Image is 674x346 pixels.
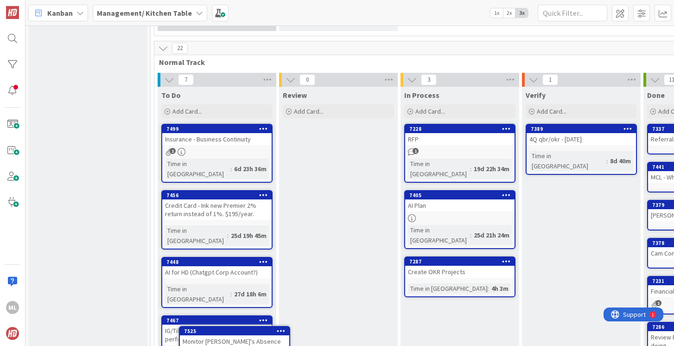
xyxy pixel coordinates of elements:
div: 8d 40m [608,156,633,166]
span: Add Card... [415,107,445,115]
span: In Process [404,90,439,100]
div: 7287Create OKR Projects [405,257,515,278]
span: Kanban [47,7,73,19]
span: 3 [421,74,437,85]
span: 1x [490,8,503,18]
div: 7499Insurance - Business Continuity [162,125,272,145]
div: 4Q qbr/okr - [DATE] [527,133,636,145]
div: 27d 18h 6m [232,289,269,299]
div: 7228 [409,126,515,132]
div: 7456 [162,191,272,199]
div: 7228RFP [405,125,515,145]
div: 7467IG/Tik Tok - OKRs, business performance, training classes [162,316,272,345]
div: 7389 [527,125,636,133]
span: Add Card... [294,107,324,115]
b: Management/ Kitchen Table [97,8,192,18]
span: 3x [515,8,528,18]
div: 6d 23h 36m [232,164,269,174]
div: 7499 [166,126,272,132]
div: 7389 [531,126,636,132]
img: Visit kanbanzone.com [6,6,19,19]
span: 2x [503,8,515,18]
span: Review [283,90,307,100]
div: 7456Credit Card - Ink new Premier 2% return instead of 1%. $195/year. [162,191,272,220]
span: : [230,164,232,174]
div: 7405 [409,192,515,199]
div: AI Plan [405,199,515,211]
div: Time in [GEOGRAPHIC_DATA] [408,283,488,294]
span: 1 [413,148,419,154]
div: 7467 [162,316,272,325]
span: : [470,230,471,240]
div: 25d 19h 45m [229,231,269,241]
div: Time in [GEOGRAPHIC_DATA] [165,225,227,246]
span: : [470,164,471,174]
div: Credit Card - Ink new Premier 2% return instead of 1%. $195/year. [162,199,272,220]
div: 7228 [405,125,515,133]
span: Add Card... [172,107,202,115]
span: 7 [178,74,194,85]
div: 7448 [162,258,272,266]
span: Support [19,1,42,13]
span: 22 [172,43,188,54]
div: Time in [GEOGRAPHIC_DATA] [529,151,606,171]
div: RFP [405,133,515,145]
div: 7467 [166,317,272,324]
input: Quick Filter... [538,5,607,21]
div: 19d 22h 34m [471,164,512,174]
div: Time in [GEOGRAPHIC_DATA] [408,225,470,245]
div: 7448AI for HD (Chatgpt Corp Account?) [162,258,272,278]
div: Time in [GEOGRAPHIC_DATA] [165,284,230,304]
div: 7287 [405,257,515,266]
div: 4h 3m [489,283,511,294]
div: 7405 [405,191,515,199]
div: 7405AI Plan [405,191,515,211]
div: Create OKR Projects [405,266,515,278]
div: Time in [GEOGRAPHIC_DATA] [165,159,230,179]
div: 7499 [162,125,272,133]
span: : [488,283,489,294]
div: 7287 [409,258,515,265]
span: 1 [170,148,176,154]
span: 1 [542,74,558,85]
span: 1 [655,300,661,306]
img: avatar [6,327,19,340]
div: Time in [GEOGRAPHIC_DATA] [408,159,470,179]
span: To Do [161,90,181,100]
div: AI for HD (Chatgpt Corp Account?) [162,266,272,278]
div: Insurance - Business Continuity [162,133,272,145]
div: IG/Tik Tok - OKRs, business performance, training classes [162,325,272,345]
div: 73894Q qbr/okr - [DATE] [527,125,636,145]
div: ML [6,301,19,314]
span: 0 [299,74,315,85]
span: : [227,231,229,241]
span: Verify [526,90,546,100]
span: Done [647,90,665,100]
span: Add Card... [537,107,566,115]
div: 1 [48,4,51,11]
div: 7456 [166,192,272,199]
span: : [606,156,608,166]
div: 25d 21h 24m [471,230,512,240]
div: 7448 [166,259,272,265]
span: : [230,289,232,299]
